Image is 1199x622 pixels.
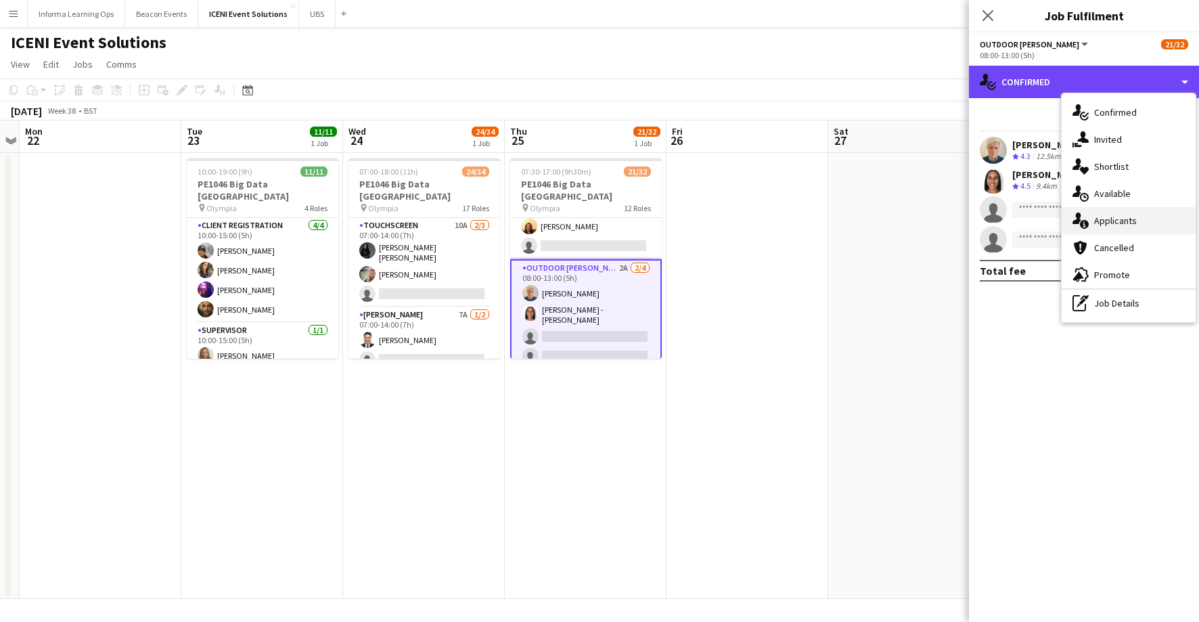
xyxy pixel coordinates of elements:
[521,166,591,177] span: 07:30-17:00 (9h30m)
[1062,153,1196,180] div: Shortlist
[346,133,366,148] span: 24
[510,125,527,137] span: Thu
[72,58,93,70] span: Jobs
[510,158,662,359] app-job-card: 07:30-17:00 (9h30m)21/32PE1046 Big Data [GEOGRAPHIC_DATA] Olympia12 RolesScanning10A3/407:30-17:0...
[1062,290,1196,317] div: Job Details
[23,133,43,148] span: 22
[1062,207,1196,234] div: Applicants
[67,55,98,73] a: Jobs
[1020,181,1031,191] span: 4.5
[106,58,137,70] span: Comms
[304,203,327,213] span: 4 Roles
[11,32,166,53] h1: ICENI Event Solutions
[359,166,418,177] span: 07:00-18:00 (11h)
[348,158,500,359] app-job-card: 07:00-18:00 (11h)24/34PE1046 Big Data [GEOGRAPHIC_DATA] Olympia17 RolesTouchscreen10A2/307:00-14:...
[1020,151,1031,161] span: 4.3
[368,203,399,213] span: Olympia
[125,1,198,27] button: Beacon Events
[1033,151,1064,162] div: 12.5km
[28,1,125,27] button: Informa Learning Ops
[834,125,849,137] span: Sat
[300,166,327,177] span: 11/11
[310,127,337,137] span: 11/11
[832,133,849,148] span: 27
[672,125,683,137] span: Fri
[187,178,338,202] h3: PE1046 Big Data [GEOGRAPHIC_DATA]
[43,58,59,70] span: Edit
[1161,39,1188,49] span: 21/32
[510,259,662,371] app-card-role: Outdoor [PERSON_NAME]2A2/408:00-13:00 (5h)[PERSON_NAME][PERSON_NAME] -[PERSON_NAME]
[299,1,336,27] button: UBS
[462,203,489,213] span: 17 Roles
[311,138,336,148] div: 1 Job
[530,203,560,213] span: Olympia
[980,39,1079,49] span: Outdoor Usher
[198,166,252,177] span: 10:00-19:00 (9h)
[634,138,660,148] div: 1 Job
[84,106,97,116] div: BST
[185,133,202,148] span: 23
[1012,139,1084,151] div: [PERSON_NAME]
[472,138,498,148] div: 1 Job
[508,133,527,148] span: 25
[25,125,43,137] span: Mon
[348,218,500,307] app-card-role: Touchscreen10A2/307:00-14:00 (7h)[PERSON_NAME] [PERSON_NAME][PERSON_NAME]
[11,104,42,118] div: [DATE]
[1033,181,1060,192] div: 9.4km
[980,39,1090,49] button: Outdoor [PERSON_NAME]
[1062,99,1196,126] div: Confirmed
[187,218,338,323] app-card-role: Client Registration4/410:00-15:00 (5h)[PERSON_NAME][PERSON_NAME][PERSON_NAME][PERSON_NAME]
[187,323,338,369] app-card-role: Supervisor1/110:00-15:00 (5h)[PERSON_NAME]
[348,125,366,137] span: Wed
[624,203,651,213] span: 12 Roles
[11,58,30,70] span: View
[1062,180,1196,207] div: Available
[462,166,489,177] span: 24/34
[969,66,1199,98] div: Confirmed
[101,55,142,73] a: Comms
[206,203,237,213] span: Olympia
[187,158,338,359] app-job-card: 10:00-19:00 (9h)11/11PE1046 Big Data [GEOGRAPHIC_DATA] Olympia4 RolesClient Registration4/410:00-...
[45,106,78,116] span: Week 38
[5,55,35,73] a: View
[969,7,1199,24] h3: Job Fulfilment
[348,178,500,202] h3: PE1046 Big Data [GEOGRAPHIC_DATA]
[624,166,651,177] span: 21/32
[670,133,683,148] span: 26
[348,307,500,373] app-card-role: [PERSON_NAME]7A1/207:00-14:00 (7h)[PERSON_NAME]
[980,50,1188,60] div: 08:00-13:00 (5h)
[1062,261,1196,288] div: Promote
[1012,169,1161,181] div: [PERSON_NAME] -[PERSON_NAME]
[38,55,64,73] a: Edit
[472,127,499,137] span: 24/34
[198,1,299,27] button: ICENI Event Solutions
[633,127,660,137] span: 21/32
[187,125,202,137] span: Tue
[510,178,662,202] h3: PE1046 Big Data [GEOGRAPHIC_DATA]
[1062,234,1196,261] div: Cancelled
[980,264,1026,277] div: Total fee
[1062,126,1196,153] div: Invited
